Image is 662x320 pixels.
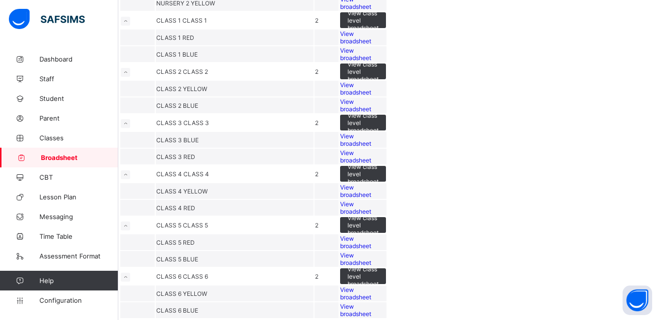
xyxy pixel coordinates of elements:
[340,268,386,276] a: View class level broadsheet
[348,163,379,185] span: View class level broadsheet
[340,12,386,20] a: View class level broadsheet
[340,200,371,215] span: View broadsheet
[340,166,386,173] a: View class level broadsheet
[156,102,198,109] span: CLASS 2 BLUE
[340,64,386,71] a: View class level broadsheet
[315,222,318,229] span: 2
[156,153,195,160] span: CLASS 3 RED
[156,170,183,178] span: CLASS 4
[156,239,195,246] span: CLASS 5 RED
[156,204,195,212] span: CLASS 4 RED
[39,173,118,181] span: CBT
[340,47,386,62] a: View broadsheet
[39,95,118,102] span: Student
[623,286,652,315] button: Open asap
[39,75,118,83] span: Staff
[340,47,371,62] span: View broadsheet
[9,9,85,30] img: safsims
[156,290,207,297] span: CLASS 6 YELLOW
[340,98,371,113] span: View broadsheet
[340,200,386,215] a: View broadsheet
[340,252,386,266] a: View broadsheet
[340,286,371,301] span: View broadsheet
[315,273,318,280] span: 2
[340,30,371,45] span: View broadsheet
[156,34,194,41] span: CLASS 1 RED
[156,119,183,127] span: CLASS 3
[348,9,379,32] span: View class level broadsheet
[348,61,379,83] span: View class level broadsheet
[156,85,207,93] span: CLASS 2 YELLOW
[315,119,318,127] span: 2
[340,149,386,164] a: View broadsheet
[156,136,199,144] span: CLASS 3 BLUE
[183,222,208,229] span: CLASS 5
[348,214,379,236] span: View class level broadsheet
[340,115,386,122] a: View class level broadsheet
[39,277,118,285] span: Help
[39,134,118,142] span: Classes
[340,235,386,250] a: View broadsheet
[340,235,371,250] span: View broadsheet
[340,303,386,318] a: View broadsheet
[340,252,371,266] span: View broadsheet
[340,81,371,96] span: View broadsheet
[39,55,118,63] span: Dashboard
[39,114,118,122] span: Parent
[348,265,379,288] span: View class level broadsheet
[39,193,118,201] span: Lesson Plan
[39,213,118,221] span: Messaging
[156,68,183,75] span: CLASS 2
[41,154,118,161] span: Broadsheet
[340,30,386,45] a: View broadsheet
[39,296,118,304] span: Configuration
[340,132,371,147] span: View broadsheet
[340,286,386,301] a: View broadsheet
[340,217,386,224] a: View class level broadsheet
[340,184,386,198] a: View broadsheet
[183,119,209,127] span: CLASS 3
[340,184,371,198] span: View broadsheet
[315,170,318,178] span: 2
[39,232,118,240] span: Time Table
[340,81,386,96] a: View broadsheet
[183,273,208,280] span: CLASS 6
[340,303,371,318] span: View broadsheet
[340,98,386,113] a: View broadsheet
[156,307,198,314] span: CLASS 6 BLUE
[156,188,208,195] span: CLASS 4 YELLOW
[156,222,183,229] span: CLASS 5
[348,112,379,134] span: View class level broadsheet
[315,68,318,75] span: 2
[156,17,182,24] span: CLASS 1
[183,68,208,75] span: CLASS 2
[182,17,207,24] span: CLASS 1
[183,170,209,178] span: CLASS 4
[340,132,386,147] a: View broadsheet
[156,273,183,280] span: CLASS 6
[340,149,371,164] span: View broadsheet
[315,17,318,24] span: 2
[156,51,198,58] span: CLASS 1 BLUE
[156,256,198,263] span: CLASS 5 BLUE
[39,252,118,260] span: Assessment Format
